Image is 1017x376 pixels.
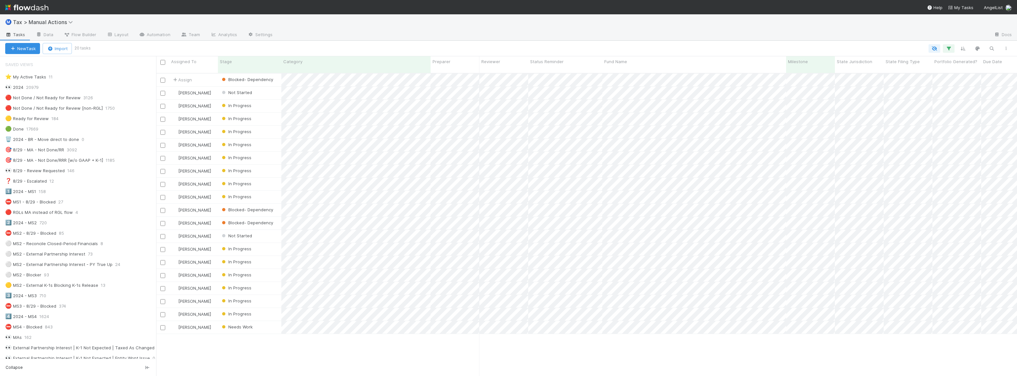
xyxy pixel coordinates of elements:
span: Ⓜ️ [5,19,12,25]
div: In Progress [221,141,251,148]
a: Settings [242,30,278,40]
span: 0 [153,354,162,362]
div: [PERSON_NAME] [172,324,211,330]
span: 374 [59,302,73,310]
span: 🎯 [5,157,12,163]
span: ⛔ [5,199,12,204]
span: 🔴 [5,95,12,100]
div: RGLs MA instead of RGL flow [5,208,73,216]
span: In Progress [221,168,251,173]
span: ⚪ [5,241,12,246]
div: Blocked- Dependency [221,219,273,226]
div: Needs Work [221,324,253,330]
span: Status Reminder [530,58,564,65]
div: In Progress [221,154,251,161]
img: avatar_66854b90-094e-431f-b713-6ac88429a2b8.png [172,116,177,121]
span: 👀 [5,334,12,340]
span: 17669 [26,125,45,133]
span: In Progress [221,142,251,147]
div: MS2 - External Partnership Interest [5,250,85,258]
span: Portfolio Generated? [934,58,977,65]
span: Blocked- Dependency [221,77,273,82]
span: 🟡 [5,282,12,288]
span: [PERSON_NAME] [178,168,211,174]
input: Toggle Row Selected [160,169,165,174]
span: In Progress [221,246,251,251]
span: Not Started [221,90,252,95]
a: Automation [134,30,176,40]
span: 👀 [5,355,12,361]
span: 184 [51,115,65,123]
span: [PERSON_NAME] [178,325,211,330]
input: Toggle Row Selected [160,299,165,304]
span: [PERSON_NAME] [178,259,211,265]
input: Toggle Row Selected [160,117,165,122]
span: 158 [39,188,52,196]
span: [PERSON_NAME] [178,181,211,187]
div: Help [927,4,943,11]
div: Assign [172,77,192,83]
div: [PERSON_NAME] [172,90,211,96]
span: ⛔ [5,303,12,309]
a: Layout [101,30,134,40]
span: 93 [44,271,56,279]
div: MS2 - Reconcile Closed-Period Financials [5,240,98,248]
div: Not Started [221,89,252,96]
div: In Progress [221,128,251,135]
div: 2024 - MS4 [5,313,37,321]
input: Toggle Row Selected [160,130,165,135]
span: [PERSON_NAME] [178,272,211,278]
div: 8/29 - Escalated [5,177,47,185]
input: Toggle Row Selected [160,260,165,265]
div: In Progress [221,258,251,265]
span: State Filing Type [886,58,920,65]
span: 710 [39,292,53,300]
span: 24 [115,260,127,269]
div: External Partnership Interest | K-1 Not Expected | Taxed As Changed [5,344,154,352]
img: avatar_cfa6ccaa-c7d9-46b3-b608-2ec56ecf97ad.png [172,142,177,147]
div: 2024 - MS1 [5,188,36,196]
span: Stage [220,58,232,65]
span: [PERSON_NAME] [178,233,211,239]
span: State Jurisdiction [837,58,872,65]
div: In Progress [221,285,251,291]
img: avatar_66854b90-094e-431f-b713-6ac88429a2b8.png [172,246,177,252]
div: [PERSON_NAME] [172,233,211,239]
span: [PERSON_NAME] [178,90,211,95]
input: Toggle Row Selected [160,143,165,148]
span: Category [283,58,302,65]
img: avatar_711f55b7-5a46-40da-996f-bc93b6b86381.png [172,325,177,330]
a: My Tasks [948,4,973,11]
div: 8/29 - MA - Not Done/RRR [w/o GAAP + K-1] [5,156,103,164]
span: 1624 [39,313,56,321]
span: 27 [58,198,70,206]
img: avatar_e41e7ae5-e7d9-4d8d-9f56-31b0d7a2f4fd.png [172,259,177,265]
span: Flow Builder [64,31,96,38]
input: Toggle Row Selected [160,312,165,317]
input: Toggle Row Selected [160,208,165,213]
input: Toggle Row Selected [160,221,165,226]
span: In Progress [221,259,251,264]
img: avatar_cfa6ccaa-c7d9-46b3-b608-2ec56ecf97ad.png [172,181,177,187]
div: [PERSON_NAME] [172,116,211,122]
span: ⚪ [5,261,12,267]
span: 🟢 [5,126,12,132]
small: 20 tasks [74,45,91,51]
span: Assigned To [171,58,196,65]
div: [PERSON_NAME] [172,168,211,174]
a: Data [31,30,59,40]
div: MS1 - 8/29 - Blocked [5,198,56,206]
span: In Progress [221,285,251,290]
div: [PERSON_NAME] [172,129,211,135]
span: 3️⃣ [5,293,12,298]
span: Milestone [788,58,808,65]
img: avatar_e41e7ae5-e7d9-4d8d-9f56-31b0d7a2f4fd.png [172,129,177,134]
span: Fund Name [604,58,627,65]
div: 8/29 - MA - Not Done/RR [5,146,64,154]
div: [PERSON_NAME] [172,155,211,161]
span: 🟡 [5,116,12,121]
span: In Progress [221,103,251,108]
span: 162 [24,333,38,341]
span: 👀 [5,84,12,90]
span: 843 [45,323,59,331]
